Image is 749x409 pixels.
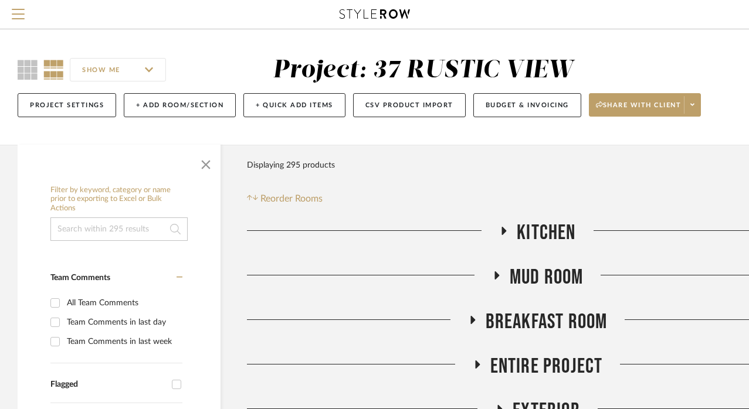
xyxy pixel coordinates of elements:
span: Share with client [596,101,682,118]
button: Share with client [589,93,701,117]
div: Team Comments in last day [67,313,179,332]
h6: Filter by keyword, category or name prior to exporting to Excel or Bulk Actions [50,186,188,213]
button: Budget & Invoicing [473,93,581,117]
button: Reorder Rooms [247,192,323,206]
span: Reorder Rooms [260,192,323,206]
span: Mud Room [510,265,584,290]
button: Close [194,151,218,174]
div: Team Comments in last week [67,332,179,351]
div: Flagged [50,380,166,390]
button: Project Settings [18,93,116,117]
div: All Team Comments [67,294,179,312]
div: Project: 37 RUSTIC VIEW [273,58,574,83]
span: Team Comments [50,274,110,282]
span: Entire Project [490,354,603,379]
button: + Add Room/Section [124,93,236,117]
div: Displaying 295 products [247,154,335,177]
button: CSV Product Import [353,93,466,117]
button: + Quick Add Items [243,93,345,117]
input: Search within 295 results [50,217,188,241]
span: Breakfast Room [486,309,608,335]
span: Kitchen [517,220,575,246]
